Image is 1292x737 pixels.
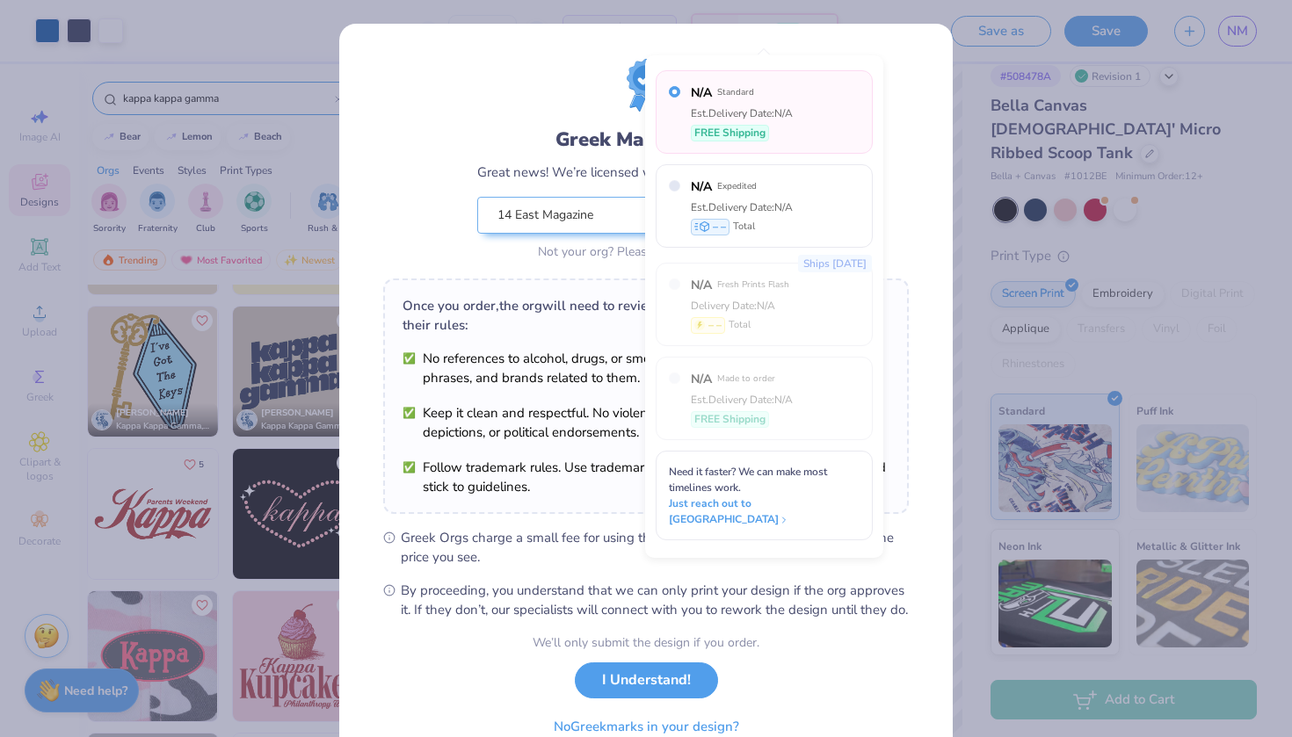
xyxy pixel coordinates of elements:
[401,581,909,619] span: By proceeding, you understand that we can only print your design if the org approves it. If they ...
[669,465,827,495] span: Need it faster? We can make most timelines work.
[477,126,815,154] div: Greek Marks Found
[403,458,889,496] li: Follow trademark rules. Use trademarks as they are, add required symbols and stick to guidelines.
[717,180,757,192] span: Expedited
[729,318,751,333] span: Total
[694,125,766,141] span: FREE Shipping
[533,633,759,652] div: We’ll only submit the design if you order.
[717,86,754,98] span: Standard
[691,177,712,196] span: N/A
[717,278,789,291] span: Fresh Prints Flash
[694,411,766,427] span: FREE Shipping
[477,160,815,184] div: Great news! We’re licensed with over 140 Greek Orgs.
[691,370,712,388] span: N/A
[575,662,718,698] button: I Understand!
[401,528,909,567] span: Greek Orgs charge a small fee for using their marks. That’s already factored into the price you see.
[403,403,889,442] li: Keep it clean and respectful. No violence, profanity, sexual content, offensive depictions, or po...
[691,199,793,215] div: Est. Delivery Date: N/A
[403,349,889,387] li: No references to alcohol, drugs, or smoking. This includes related images, phrases, and brands re...
[713,219,726,235] span: – –
[691,298,789,314] div: Delivery Date: N/A
[717,372,775,385] span: Made to order
[691,276,712,294] span: N/A
[477,242,815,261] div: Not your org? Please pick the right one.
[691,105,793,121] div: Est. Delivery Date: N/A
[627,59,665,112] img: license-marks-badge.png
[733,220,755,235] span: Total
[708,317,722,333] span: – –
[691,83,712,102] span: N/A
[691,392,793,408] div: Est. Delivery Date: N/A
[669,495,860,527] span: Just reach out to [GEOGRAPHIC_DATA]
[403,296,889,335] div: Once you order, the org will need to review and approve your design. These are their rules:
